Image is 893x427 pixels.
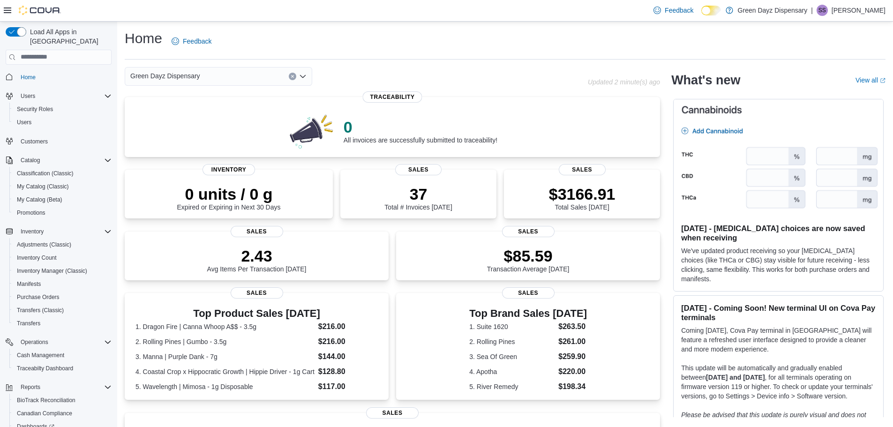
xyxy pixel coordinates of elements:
[9,103,115,116] button: Security Roles
[13,252,112,263] span: Inventory Count
[549,185,615,211] div: Total Sales [DATE]
[17,365,73,372] span: Traceabilty Dashboard
[9,264,115,277] button: Inventory Manager (Classic)
[13,265,112,277] span: Inventory Manager (Classic)
[681,326,876,354] p: Coming [DATE], Cova Pay terminal in [GEOGRAPHIC_DATA] will feature a refreshed user interface des...
[558,336,587,347] dd: $261.00
[13,408,76,419] a: Canadian Compliance
[13,363,77,374] a: Traceabilty Dashboard
[135,308,378,319] h3: Top Product Sales [DATE]
[299,73,307,80] button: Open list of options
[9,180,115,193] button: My Catalog (Classic)
[17,280,41,288] span: Manifests
[287,112,336,150] img: 0
[9,291,115,304] button: Purchase Orders
[231,226,283,237] span: Sales
[17,196,62,203] span: My Catalog (Beta)
[2,336,115,349] button: Operations
[2,70,115,84] button: Home
[17,241,71,248] span: Adjustments (Classic)
[13,350,112,361] span: Cash Management
[9,317,115,330] button: Transfers
[203,164,255,175] span: Inventory
[17,397,75,404] span: BioTrack Reconciliation
[17,209,45,217] span: Promotions
[318,351,378,362] dd: $144.00
[17,90,112,102] span: Users
[318,366,378,377] dd: $128.80
[13,305,112,316] span: Transfers (Classic)
[487,247,570,273] div: Transaction Average [DATE]
[21,138,48,145] span: Customers
[701,15,702,16] span: Dark Mode
[13,181,73,192] a: My Catalog (Classic)
[318,381,378,392] dd: $117.00
[13,363,112,374] span: Traceabilty Dashboard
[469,382,555,391] dt: 5. River Remedy
[502,226,555,237] span: Sales
[855,76,885,84] a: View allExternal link
[13,265,91,277] a: Inventory Manager (Classic)
[177,185,281,211] div: Expired or Expiring in Next 30 Days
[344,118,497,136] p: 0
[13,350,68,361] a: Cash Management
[880,78,885,83] svg: External link
[469,352,555,361] dt: 3. Sea Of Green
[384,185,452,211] div: Total # Invoices [DATE]
[681,303,876,322] h3: [DATE] - Coming Soon! New terminal UI on Cova Pay terminals
[9,349,115,362] button: Cash Management
[21,157,40,164] span: Catalog
[469,308,587,319] h3: Top Brand Sales [DATE]
[2,135,115,148] button: Customers
[558,351,587,362] dd: $259.90
[817,5,828,16] div: Scott Swanner
[231,287,283,299] span: Sales
[17,136,52,147] a: Customers
[17,183,69,190] span: My Catalog (Classic)
[17,382,44,393] button: Reports
[17,135,112,147] span: Customers
[13,168,112,179] span: Classification (Classic)
[17,337,112,348] span: Operations
[9,277,115,291] button: Manifests
[558,366,587,377] dd: $220.00
[9,304,115,317] button: Transfers (Classic)
[13,305,68,316] a: Transfers (Classic)
[9,193,115,206] button: My Catalog (Beta)
[13,207,49,218] a: Promotions
[681,224,876,242] h3: [DATE] - [MEDICAL_DATA] choices are now saved when receiving
[17,352,64,359] span: Cash Management
[818,5,826,16] span: SS
[701,6,721,15] input: Dark Mode
[366,407,419,419] span: Sales
[832,5,885,16] p: [PERSON_NAME]
[21,228,44,235] span: Inventory
[19,6,61,15] img: Cova
[665,6,693,15] span: Feedback
[17,293,60,301] span: Purchase Orders
[487,247,570,265] p: $85.59
[2,154,115,167] button: Catalog
[17,226,47,237] button: Inventory
[17,307,64,314] span: Transfers (Classic)
[17,337,52,348] button: Operations
[13,207,112,218] span: Promotions
[13,181,112,192] span: My Catalog (Classic)
[650,1,697,20] a: Feedback
[13,104,57,115] a: Security Roles
[502,287,555,299] span: Sales
[558,321,587,332] dd: $263.50
[469,367,555,376] dt: 4. Apotha
[9,116,115,129] button: Users
[2,381,115,394] button: Reports
[13,104,112,115] span: Security Roles
[2,90,115,103] button: Users
[9,362,115,375] button: Traceabilty Dashboard
[289,73,296,80] button: Clear input
[125,29,162,48] h1: Home
[13,292,63,303] a: Purchase Orders
[549,185,615,203] p: $3166.91
[17,119,31,126] span: Users
[9,394,115,407] button: BioTrack Reconciliation
[9,206,115,219] button: Promotions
